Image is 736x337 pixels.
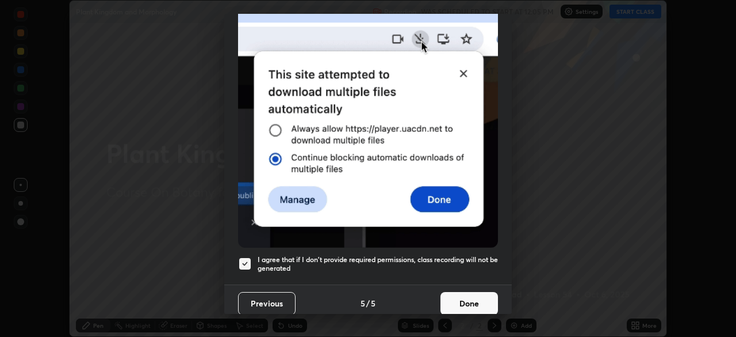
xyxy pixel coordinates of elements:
h4: 5 [371,297,375,309]
h5: I agree that if I don't provide required permissions, class recording will not be generated [258,255,498,273]
h4: 5 [361,297,365,309]
button: Previous [238,292,296,315]
h4: / [366,297,370,309]
button: Done [440,292,498,315]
